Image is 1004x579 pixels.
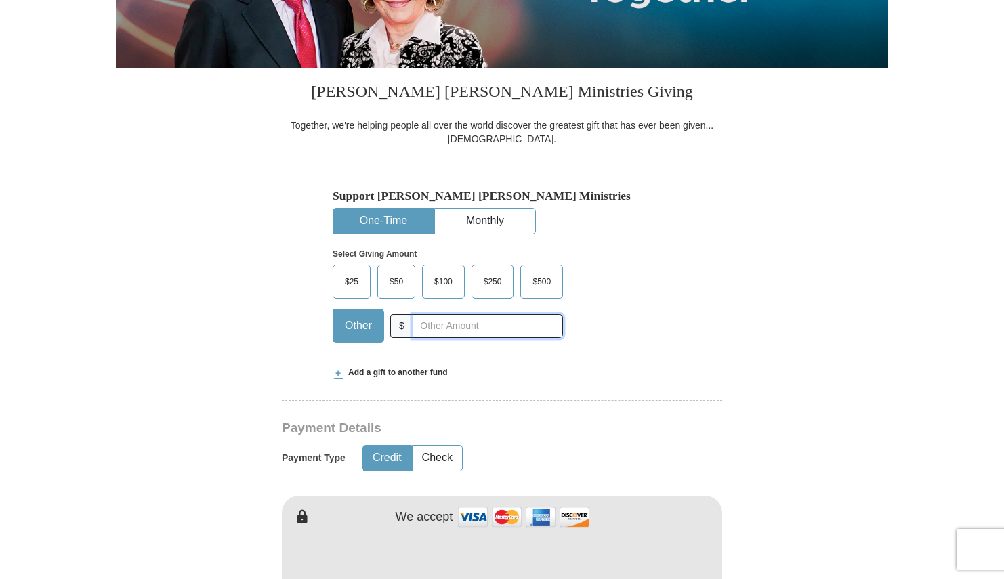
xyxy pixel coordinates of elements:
span: $ [390,314,413,338]
button: One-Time [333,209,434,234]
h4: We accept [396,510,453,525]
input: Other Amount [413,314,563,338]
span: $25 [338,272,365,292]
button: Credit [363,446,411,471]
span: Add a gift to another fund [343,367,448,379]
h5: Support [PERSON_NAME] [PERSON_NAME] Ministries [333,189,671,203]
span: $250 [477,272,509,292]
button: Check [413,446,462,471]
img: credit cards accepted [456,502,591,532]
span: $500 [526,272,558,292]
span: $50 [383,272,410,292]
div: Together, we're helping people all over the world discover the greatest gift that has ever been g... [282,119,722,146]
button: Monthly [435,209,535,234]
h3: Payment Details [282,421,627,436]
h3: [PERSON_NAME] [PERSON_NAME] Ministries Giving [282,68,722,119]
span: Other [338,316,379,336]
strong: Select Giving Amount [333,249,417,259]
span: $100 [427,272,459,292]
h5: Payment Type [282,452,346,464]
